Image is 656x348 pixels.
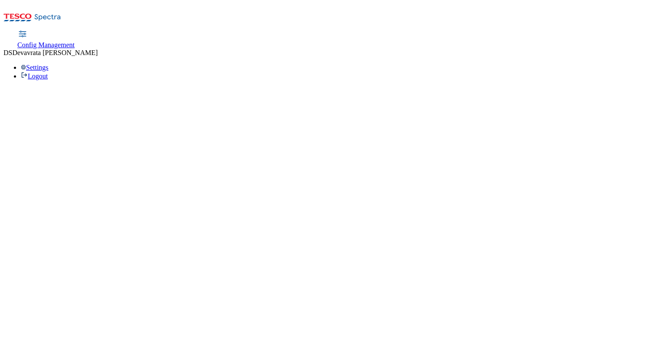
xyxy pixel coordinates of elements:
a: Logout [21,72,48,80]
a: Config Management [17,31,75,49]
span: DS [3,49,12,56]
span: Devavrata [PERSON_NAME] [12,49,98,56]
span: Config Management [17,41,75,49]
a: Settings [21,64,49,71]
